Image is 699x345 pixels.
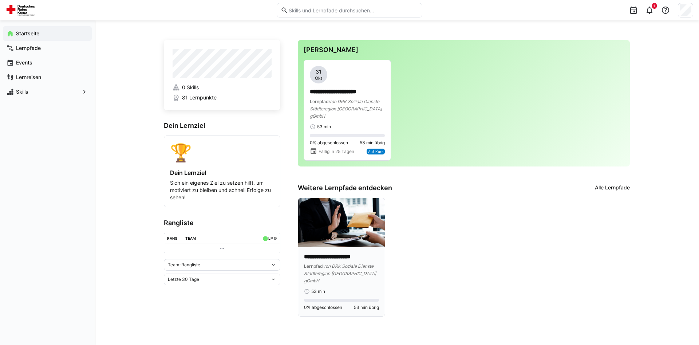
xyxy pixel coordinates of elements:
span: 31 [316,68,321,75]
div: Rang [167,236,178,240]
div: LP [268,236,273,240]
span: 53 min [311,289,325,294]
span: Lernpfad [304,263,323,269]
span: 1 [653,4,655,8]
span: 0% abgeschlossen [310,140,348,146]
span: Letzte 30 Tage [168,277,199,282]
a: Alle Lernpfade [595,184,630,192]
h4: Dein Lernziel [170,169,274,176]
h3: Rangliste [164,219,280,227]
span: 53 min übrig [354,305,379,310]
span: Lernpfad [310,99,329,104]
a: ø [274,235,277,241]
h3: [PERSON_NAME] [304,46,624,54]
span: 0% abgeschlossen [304,305,342,310]
span: 81 Lernpunkte [182,94,217,101]
span: 0 Skills [182,84,199,91]
span: Auf Kurs [368,149,383,154]
span: von DRK Soziale Dienste Städteregion [GEOGRAPHIC_DATA] gGmbH [304,263,376,283]
h3: Dein Lernziel [164,122,280,130]
span: Okt [315,75,322,81]
div: Team [185,236,196,240]
span: Fällig in 25 Tagen [319,149,354,154]
div: 🏆 [170,142,274,163]
span: von DRK Soziale Dienste Städteregion [GEOGRAPHIC_DATA] gGmbH [310,99,382,119]
p: Sich ein eigenes Ziel zu setzen hilft, um motiviert zu bleiben und schnell Erfolge zu sehen! [170,179,274,201]
img: image [298,198,385,247]
a: 0 Skills [173,84,272,91]
input: Skills und Lernpfade durchsuchen… [288,7,418,13]
h3: Weitere Lernpfade entdecken [298,184,392,192]
span: 53 min [317,124,331,130]
span: Team-Rangliste [168,262,200,268]
span: 53 min übrig [360,140,385,146]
